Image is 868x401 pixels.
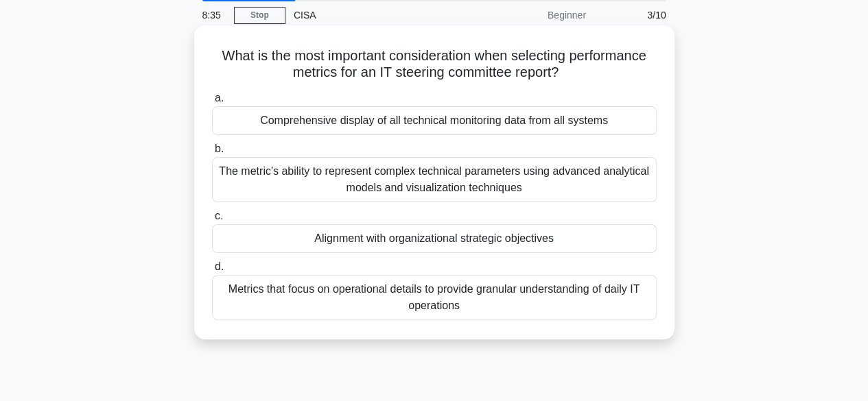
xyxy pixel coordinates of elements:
span: a. [215,92,224,104]
span: d. [215,260,224,272]
div: Comprehensive display of all technical monitoring data from all systems [212,106,657,135]
span: b. [215,143,224,154]
h5: What is the most important consideration when selecting performance metrics for an IT steering co... [211,47,658,82]
div: Alignment with organizational strategic objectives [212,224,657,253]
div: CISA [285,1,474,29]
div: Beginner [474,1,594,29]
div: 3/10 [594,1,675,29]
div: The metric's ability to represent complex technical parameters using advanced analytical models a... [212,157,657,202]
div: Metrics that focus on operational details to provide granular understanding of daily IT operations [212,275,657,320]
a: Stop [234,7,285,24]
div: 8:35 [194,1,234,29]
span: c. [215,210,223,221]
